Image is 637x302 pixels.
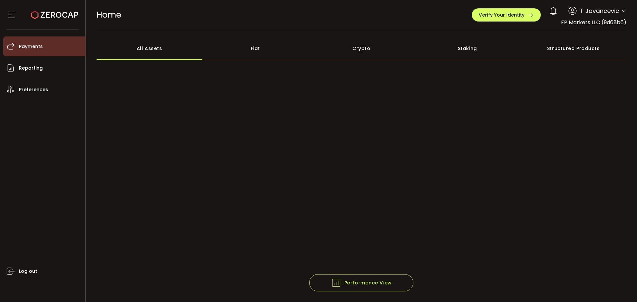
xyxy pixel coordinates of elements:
span: FP Markets LLC (9d68b6) [561,19,626,26]
div: Crypto [309,37,415,60]
iframe: Chat Widget [604,270,637,302]
span: Reporting [19,63,43,73]
button: Verify Your Identity [472,8,541,22]
span: Log out [19,267,37,276]
span: Verify Your Identity [479,13,525,17]
span: Payments [19,42,43,51]
div: Structured Products [521,37,627,60]
div: All Assets [97,37,203,60]
span: T Jovancevic [580,6,619,15]
span: Preferences [19,85,48,94]
button: Performance View [309,274,413,291]
span: Performance View [331,278,392,288]
span: Home [97,9,121,21]
div: Fiat [202,37,309,60]
div: Staking [414,37,521,60]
